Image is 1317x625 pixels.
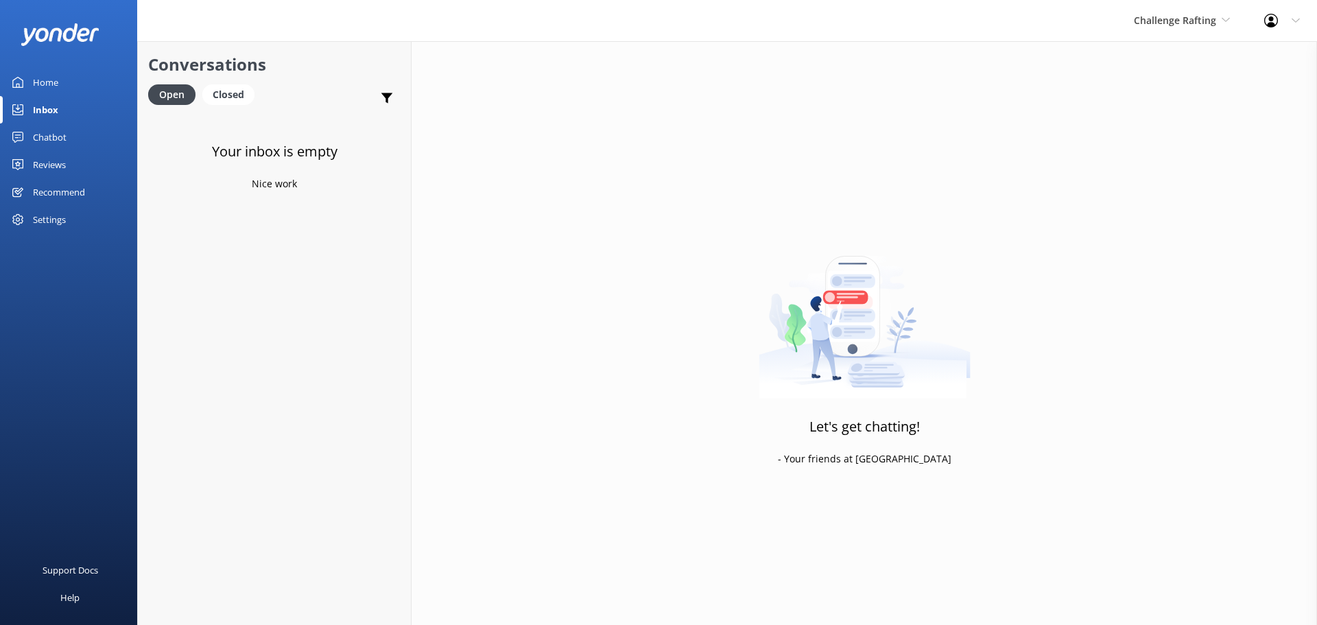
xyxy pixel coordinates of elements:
[33,151,66,178] div: Reviews
[148,51,401,78] h2: Conversations
[759,227,971,399] img: artwork of a man stealing a conversation from at giant smartphone
[33,123,67,151] div: Chatbot
[148,86,202,102] a: Open
[809,416,920,438] h3: Let's get chatting!
[33,96,58,123] div: Inbox
[252,176,297,191] p: Nice work
[778,451,951,467] p: - Your friends at [GEOGRAPHIC_DATA]
[33,206,66,233] div: Settings
[202,84,254,105] div: Closed
[202,86,261,102] a: Closed
[43,556,98,584] div: Support Docs
[21,23,99,46] img: yonder-white-logo.png
[212,141,337,163] h3: Your inbox is empty
[33,69,58,96] div: Home
[1134,14,1216,27] span: Challenge Rafting
[148,84,195,105] div: Open
[60,584,80,611] div: Help
[33,178,85,206] div: Recommend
